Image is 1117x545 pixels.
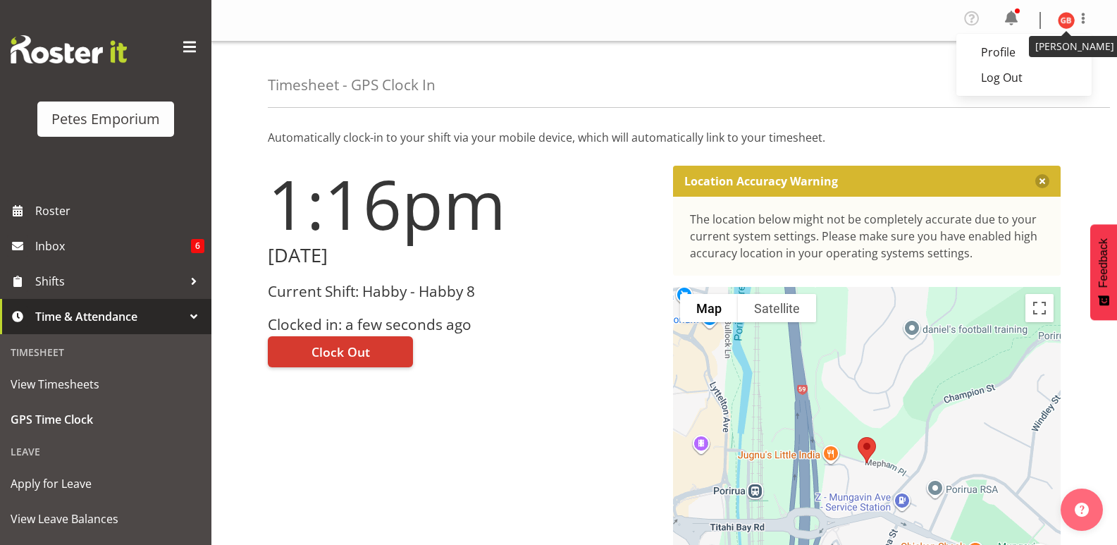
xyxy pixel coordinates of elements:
[51,109,160,130] div: Petes Emporium
[1025,294,1054,322] button: Toggle fullscreen view
[4,501,208,537] a: View Leave Balances
[268,129,1061,146] p: Automatically clock-in to your shift via your mobile device, which will automatically link to you...
[690,211,1044,262] div: The location below might not be completely accurate due to your current system settings. Please m...
[738,294,816,322] button: Show satellite imagery
[4,402,208,437] a: GPS Time Clock
[956,39,1092,65] a: Profile
[684,174,838,188] p: Location Accuracy Warning
[4,466,208,501] a: Apply for Leave
[11,35,127,63] img: Rosterit website logo
[268,283,656,300] h3: Current Shift: Habby - Habby 8
[35,235,191,257] span: Inbox
[268,245,656,267] h2: [DATE]
[11,508,201,529] span: View Leave Balances
[11,374,201,395] span: View Timesheets
[4,437,208,466] div: Leave
[35,306,183,327] span: Time & Attendance
[1035,174,1049,188] button: Close message
[268,77,436,93] h4: Timesheet - GPS Clock In
[11,473,201,494] span: Apply for Leave
[191,239,204,253] span: 6
[4,367,208,402] a: View Timesheets
[11,409,201,430] span: GPS Time Clock
[35,271,183,292] span: Shifts
[4,338,208,367] div: Timesheet
[1090,224,1117,320] button: Feedback - Show survey
[268,166,656,242] h1: 1:16pm
[1058,12,1075,29] img: gillian-byford11184.jpg
[680,294,738,322] button: Show street map
[1075,503,1089,517] img: help-xxl-2.png
[311,343,370,361] span: Clock Out
[268,336,413,367] button: Clock Out
[956,65,1092,90] a: Log Out
[1097,238,1110,288] span: Feedback
[268,317,656,333] h3: Clocked in: a few seconds ago
[35,200,204,221] span: Roster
